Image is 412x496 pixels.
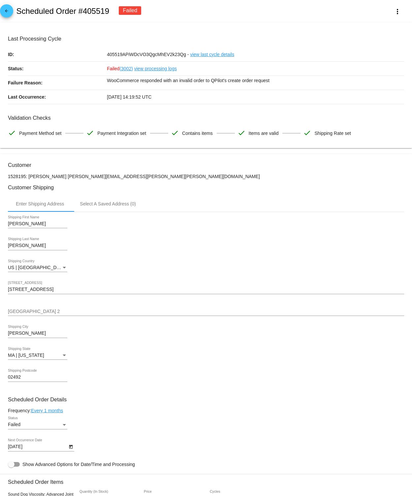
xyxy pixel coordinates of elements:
[107,66,133,71] span: Failed
[8,129,16,137] mat-icon: check
[8,162,404,168] h3: Customer
[238,129,245,137] mat-icon: check
[8,265,67,270] mat-select: Shipping Country
[8,396,404,403] h3: Scheduled Order Details
[8,174,404,179] p: 1528195: [PERSON_NAME] [PERSON_NAME][EMAIL_ADDRESS][PERSON_NAME][PERSON_NAME][DOMAIN_NAME]
[171,129,179,137] mat-icon: check
[190,47,234,61] a: view last cycle details
[16,7,109,16] h2: Scheduled Order #405519
[107,94,151,100] span: [DATE] 14:19:52 UTC
[8,62,107,76] p: Status:
[8,47,107,61] p: ID:
[31,408,63,413] a: Every 1 months
[8,331,67,336] input: Shipping City
[119,62,133,76] a: (3002)
[8,375,67,380] input: Shipping Postcode
[80,201,136,206] div: Select A Saved Address (0)
[134,62,177,76] a: view processing logs
[8,265,66,270] span: US | [GEOGRAPHIC_DATA]
[8,76,107,90] p: Failure Reason:
[249,126,279,140] span: Items are valid
[86,129,94,137] mat-icon: check
[8,184,404,191] h3: Customer Shipping
[8,221,67,227] input: Shipping First Name
[8,309,404,314] input: Shipping Street 2
[8,474,404,485] h3: Scheduled Order Items
[107,76,404,85] p: WooCommerce responded with an invalid order to QPilot's create order request
[303,129,311,137] mat-icon: check
[67,443,74,450] button: Open calendar
[119,6,141,15] div: Failed
[8,115,404,121] h3: Validation Checks
[182,126,213,140] span: Contains items
[8,36,404,42] h3: Last Processing Cycle
[8,287,404,292] input: Shipping Street 1
[8,90,107,104] p: Last Occurrence:
[8,422,67,427] mat-select: Status
[3,9,11,16] mat-icon: arrow_back
[8,408,404,413] div: Frequency:
[22,461,135,468] span: Show Advanced Options for Date/Time and Processing
[8,422,20,427] span: Failed
[19,126,61,140] span: Payment Method set
[394,8,401,15] mat-icon: more_vert
[97,126,146,140] span: Payment Integration set
[107,52,189,57] span: 405519APiWDcVO3QgcMhEV2k23Qg -
[8,353,67,358] mat-select: Shipping State
[8,353,44,358] span: MA | [US_STATE]
[8,444,67,449] input: Next Occurrence Date
[8,243,67,248] input: Shipping Last Name
[314,126,351,140] span: Shipping Rate set
[16,201,64,206] div: Enter Shipping Address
